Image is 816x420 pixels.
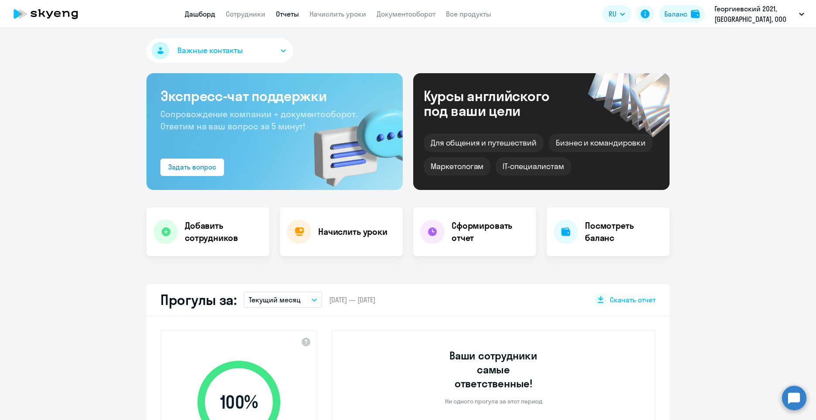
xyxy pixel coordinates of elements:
p: Георгиевский 2021, [GEOGRAPHIC_DATA], ООО [714,3,796,24]
span: Сопровождение компании + документооборот. Ответим на ваш вопрос за 5 минут! [160,108,357,132]
h4: Начислить уроки [318,226,388,238]
img: balance [691,10,700,18]
div: Маркетологам [424,157,490,176]
h3: Ваши сотрудники самые ответственные! [438,349,550,390]
div: Бизнес и командировки [549,134,653,152]
span: [DATE] — [DATE] [329,295,375,305]
p: Ни одного прогула за этот период [445,397,542,405]
span: 100 % [189,392,289,413]
h4: Посмотреть баланс [585,220,663,244]
h4: Сформировать отчет [452,220,529,244]
button: Балансbalance [659,5,705,23]
h3: Экспресс-чат поддержки [160,87,389,105]
button: RU [602,5,631,23]
div: IT-специалистам [496,157,571,176]
h2: Прогулы за: [160,291,237,308]
button: Задать вопрос [160,159,224,176]
span: Важные контакты [177,45,243,56]
button: Важные контакты [146,38,293,63]
div: Курсы английского под ваши цели [424,88,573,118]
span: RU [609,9,616,19]
div: Для общения и путешествий [424,134,544,152]
span: Скачать отчет [610,295,656,305]
a: Дашборд [185,10,215,18]
p: Текущий месяц [249,295,301,305]
div: Баланс [664,9,687,19]
div: Задать вопрос [168,162,216,172]
a: Документооборот [377,10,435,18]
img: bg-img [301,92,403,190]
button: Текущий месяц [244,291,322,308]
a: Сотрудники [226,10,265,18]
a: Начислить уроки [309,10,366,18]
a: Все продукты [446,10,491,18]
button: Георгиевский 2021, [GEOGRAPHIC_DATA], ООО [710,3,809,24]
h4: Добавить сотрудников [185,220,262,244]
a: Отчеты [276,10,299,18]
